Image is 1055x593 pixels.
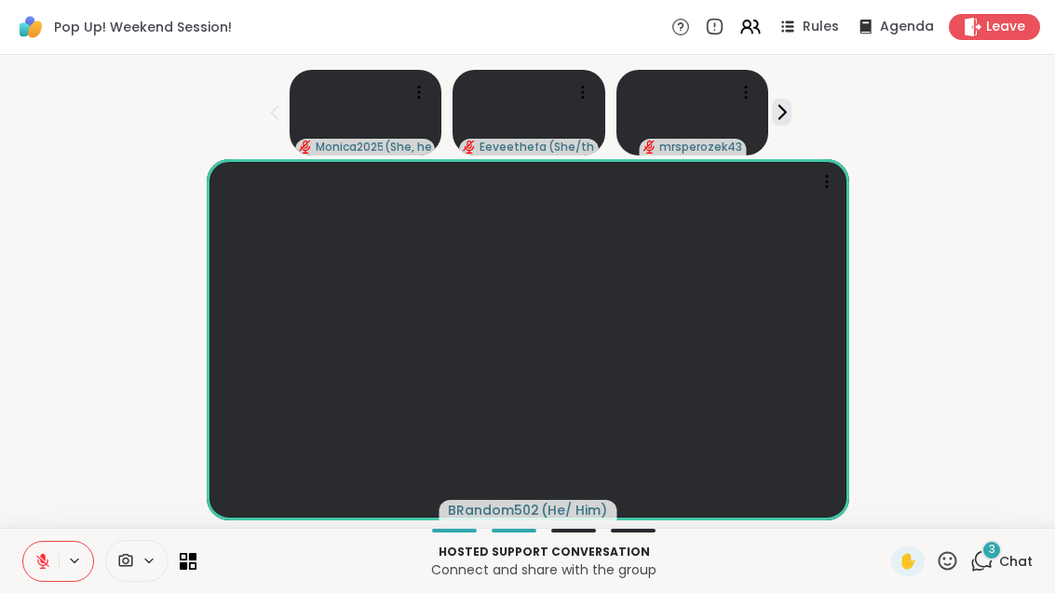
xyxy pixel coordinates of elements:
span: ( He/ Him ) [541,501,607,519]
span: Rules [803,18,839,36]
span: Leave [986,18,1025,36]
span: 3 [989,542,995,558]
span: Monica2025 [316,140,383,155]
p: Hosted support conversation [208,544,880,560]
span: BRandom502 [448,501,539,519]
img: ShareWell Logomark [15,11,47,43]
span: Chat [999,552,1033,571]
span: Eeveethefairy [480,140,547,155]
span: audio-muted [463,141,476,154]
span: audio-muted [299,141,312,154]
span: ( She, her ) [385,140,431,155]
span: ( She/they ) [548,140,595,155]
span: ✋ [899,550,917,573]
span: audio-muted [642,141,656,154]
span: mrsperozek43 [659,140,742,155]
span: Pop Up! Weekend Session! [54,18,232,36]
span: Agenda [880,18,934,36]
p: Connect and share with the group [208,560,880,579]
